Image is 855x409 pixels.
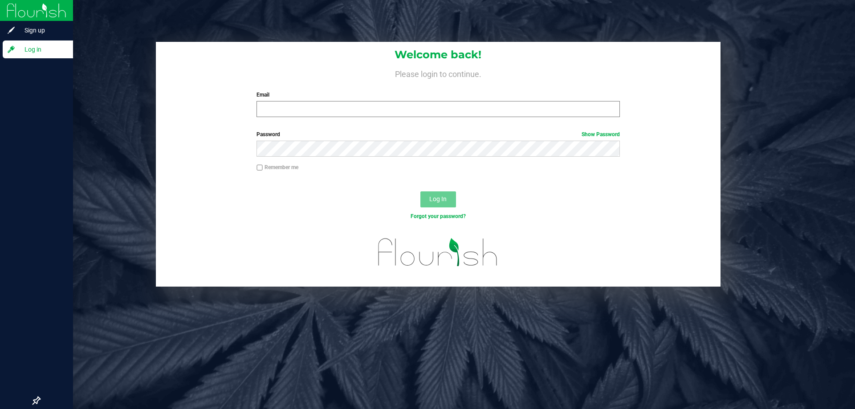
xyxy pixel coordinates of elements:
input: Remember me [256,165,263,171]
h1: Welcome back! [156,49,721,61]
span: Log In [429,195,447,202]
a: Show Password [582,131,620,138]
h4: Please login to continue. [156,68,721,78]
label: Email [256,91,619,99]
img: flourish_logo.svg [367,230,509,275]
inline-svg: Sign up [7,26,16,35]
label: Remember me [256,163,298,171]
a: Forgot your password? [411,213,466,219]
button: Log In [420,191,456,207]
span: Password [256,131,280,138]
span: Log in [16,44,69,55]
span: Sign up [16,25,69,36]
inline-svg: Log in [7,45,16,54]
